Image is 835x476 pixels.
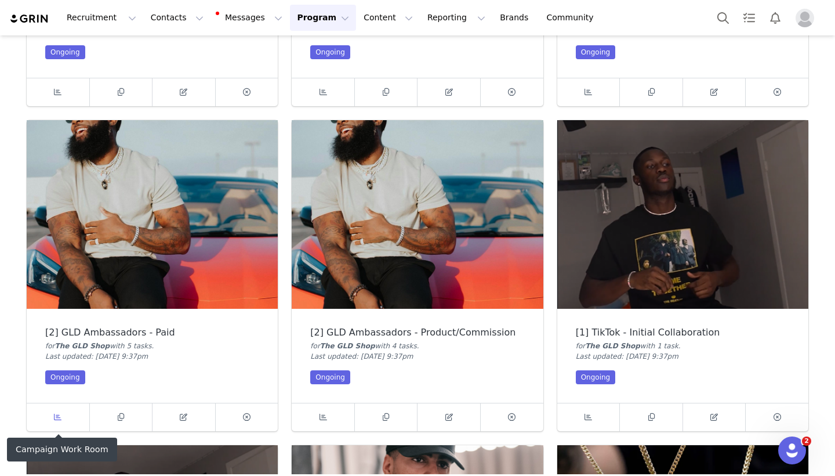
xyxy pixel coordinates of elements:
button: Profile [789,9,826,27]
div: Last updated: [DATE] 9:37pm [576,351,790,362]
span: s [413,342,417,350]
span: The GLD Shop [320,342,375,350]
button: Contacts [144,5,210,31]
img: grin logo [9,13,50,24]
a: Brands [493,5,539,31]
div: Ongoing [45,45,85,59]
button: Program [290,5,356,31]
a: Community [540,5,606,31]
div: [2] GLD Ambassadors - Product/Commission [310,327,524,338]
div: [2] GLD Ambassadors - Paid [45,327,259,338]
div: Last updated: [DATE] 9:37pm [45,351,259,362]
div: for with 4 task . [310,341,524,351]
div: Campaign Work Room [7,438,117,461]
span: The GLD Shop [55,342,110,350]
div: Ongoing [310,370,350,384]
div: [1] TikTok - Initial Collaboration [576,327,790,338]
span: s [148,342,151,350]
img: [2] GLD Ambassadors - Paid [27,120,278,309]
img: [1] TikTok - Initial Collaboration [557,120,808,309]
button: Messages [211,5,289,31]
img: placeholder-profile.jpg [796,9,814,27]
a: Tasks [736,5,762,31]
button: Recruitment [60,5,143,31]
div: for with 5 task . [45,341,259,351]
div: Ongoing [576,45,616,59]
button: Search [710,5,736,31]
iframe: Intercom live chat [778,437,806,464]
div: Ongoing [45,370,85,384]
div: Last updated: [DATE] 9:37pm [310,351,524,362]
button: Notifications [763,5,788,31]
div: Ongoing [576,370,616,384]
img: [2] GLD Ambassadors - Product/Commission [292,120,543,309]
button: Content [357,5,420,31]
span: 2 [802,437,811,446]
div: for with 1 task . [576,341,790,351]
div: Ongoing [310,45,350,59]
span: The GLD Shop [585,342,640,350]
button: Reporting [420,5,492,31]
